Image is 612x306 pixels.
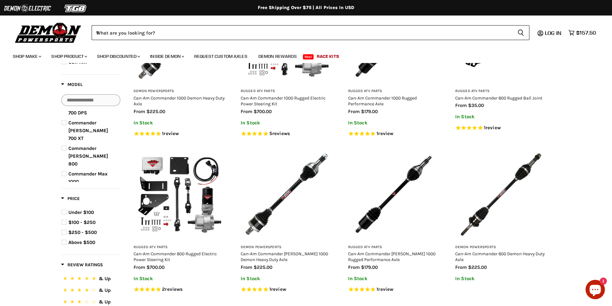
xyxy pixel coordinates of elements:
span: $250 - $500 [68,229,97,235]
a: Can-Am Commander 800 Demon Heavy Duty Axle [455,251,545,262]
span: 1 reviews [162,131,179,136]
span: from [241,109,252,114]
img: Can-Am Commander Max 1000 Demon Heavy Duty Axle [241,149,332,240]
span: from [134,264,145,270]
span: review [486,125,501,131]
span: review [378,286,393,292]
span: reviews [165,286,183,292]
img: Can-Am Commander 800 Demon Heavy Duty Axle [455,149,547,240]
span: Model [61,82,83,87]
a: Can-Am Commander 800 Rugged Ball Joint [455,95,542,100]
p: In Stock [455,276,547,281]
a: Request Custom Axles [189,50,252,63]
span: 1 reviews [484,125,501,131]
a: Inside Demon [145,50,188,63]
span: $225.00 [254,264,272,270]
span: $100 - $250 [68,219,95,225]
h3: Demon Powersports [455,245,547,250]
span: Rated 4.8 out of 5 stars 5 reviews [241,131,332,137]
a: Can-Am Commander 800 Rugged Electric Power Steering Kit [134,251,217,262]
span: Rated 5.0 out of 5 stars 1 reviews [348,286,439,293]
button: Search [512,25,529,40]
span: Review Ratings [61,262,103,268]
span: from [348,264,360,270]
img: Can-Am Commander Max 1000 Rugged Performance Axle [348,149,439,240]
span: 1 reviews [376,286,393,292]
img: Demon Electric Logo 2 [3,2,52,15]
div: Free Shipping Over $75 | All Prices In USD [48,5,564,11]
span: $179.00 [361,109,378,114]
span: $35.00 [468,102,484,108]
span: review [164,131,179,136]
p: In Stock [134,276,225,281]
button: 5 Stars. [62,275,120,284]
p: In Stock [455,114,547,120]
h3: Rugged ATV Parts [455,89,547,94]
span: Commander Max 1000 [68,171,107,185]
span: & Up [99,299,111,305]
button: Filter by Model [61,81,83,90]
inbox-online-store-chat: Shopify online store chat [584,280,607,301]
span: $225.00 [468,264,487,270]
span: $225.00 [146,109,165,114]
span: reviews [272,131,290,136]
p: In Stock [348,276,439,281]
img: Demon Powersports [13,21,84,44]
p: In Stock [241,120,332,126]
a: Race Kits [312,50,344,63]
span: Commander [PERSON_NAME] 800 [68,145,108,167]
span: & Up [99,287,111,293]
input: When autocomplete results are available use up and down arrows to review and enter to select [92,25,512,40]
span: $157.50 [576,30,596,36]
span: review [271,286,286,292]
button: Filter by Review Ratings [61,262,103,270]
span: Price [61,196,80,201]
span: from [348,109,360,114]
span: 1 reviews [269,286,286,292]
a: Can-Am Commander [PERSON_NAME] 1000 Demon Heavy Duty Axle [241,251,328,262]
img: Can-Am Commander 800 Rugged Electric Power Steering Kit [134,149,225,240]
span: Above $500 [68,239,95,245]
span: New! [303,54,314,59]
span: Rated 5.0 out of 5 stars 1 reviews [348,131,439,137]
span: $700.00 [254,109,272,114]
img: TGB Logo 2 [52,2,100,15]
a: Shop Make [8,50,45,63]
a: Shop Discounted [92,50,144,63]
a: Can-Am Commander 1000 Rugged Performance Axle [348,95,417,106]
a: $157.50 [565,28,599,37]
h3: Rugged ATV Parts [134,245,225,250]
a: Shop Product [46,50,91,63]
p: In Stock [134,120,225,126]
h3: Demon Powersports [241,245,332,250]
p: In Stock [348,120,439,126]
h3: Demon Powersports [134,89,225,94]
a: Can-Am Commander [PERSON_NAME] 1000 Rugged Performance Axle [348,251,436,262]
h3: Rugged ATV Parts [241,89,332,94]
span: 5 reviews [269,131,290,136]
span: Rated 5.0 out of 5 stars 2 reviews [134,286,225,293]
button: 4 Stars. [62,286,120,296]
span: 2 reviews [162,286,183,292]
span: from [455,264,467,270]
input: Search Options [61,94,120,106]
span: Rated 5.0 out of 5 stars 1 reviews [134,131,225,137]
a: Log in [542,30,565,36]
span: 1 reviews [376,131,393,136]
span: Under $100 [68,209,94,215]
span: Rated 5.0 out of 5 stars 1 reviews [241,286,332,293]
span: $179.00 [361,264,378,270]
span: Commander [PERSON_NAME] 700 XT [68,120,108,141]
h3: Rugged ATV Parts [348,89,439,94]
form: Product [92,25,529,40]
span: from [134,109,145,114]
span: review [378,131,393,136]
a: Can-Am Commander 1000 Rugged Electric Power Steering Kit [241,95,326,106]
span: $700.00 [146,264,165,270]
span: & Up [99,276,111,281]
ul: Main menu [8,47,594,63]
